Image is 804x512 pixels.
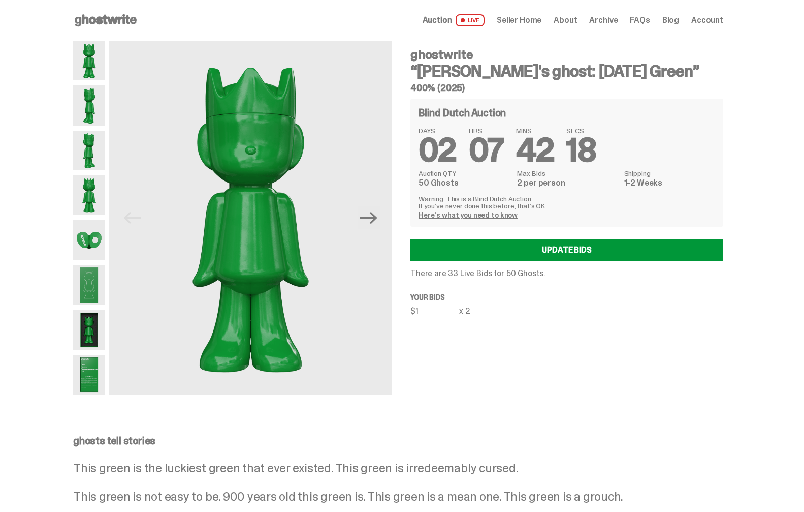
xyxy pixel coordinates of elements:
img: Schrodinger_Green_Hero_1.png [73,41,105,80]
a: Blog [662,16,679,24]
img: Schrodinger_Green_Hero_12.png [73,355,105,395]
dd: 2 per person [517,179,618,187]
img: Schrodinger_Green_Hero_13.png [73,310,105,350]
dd: 1-2 Weeks [624,179,715,187]
span: HRS [469,127,504,134]
span: MINS [516,127,555,134]
a: Seller Home [497,16,541,24]
img: Schrodinger_Green_Hero_7.png [73,220,105,260]
img: Schrodinger_Green_Hero_9.png [73,265,105,305]
a: Update Bids [410,239,723,261]
h4: Blind Dutch Auction [419,108,506,118]
p: ghosts tell stories [73,436,723,446]
a: Auction LIVE [423,14,485,26]
dt: Max Bids [517,170,618,177]
span: 07 [469,129,504,171]
img: Schrodinger_Green_Hero_6.png [73,175,105,215]
img: Schrodinger_Green_Hero_2.png [73,85,105,125]
a: Account [691,16,723,24]
div: x 2 [459,307,470,315]
span: DAYS [419,127,457,134]
a: Here's what you need to know [419,210,518,220]
p: This green is the luckiest green that ever existed. This green is irredeemably cursed. [73,462,723,474]
h5: 400% (2025) [410,83,723,93]
span: 02 [419,129,457,171]
div: $1 [410,307,459,315]
a: FAQs [630,16,650,24]
p: There are 33 Live Bids for 50 Ghosts. [410,269,723,278]
p: Your bids [410,294,723,301]
span: SECS [566,127,596,134]
dd: 50 Ghosts [419,179,511,187]
p: This green is not easy to be. 900 years old this green is. This green is a mean one. This green i... [73,491,723,503]
h3: “[PERSON_NAME]'s ghost: [DATE] Green” [410,63,723,79]
p: Warning: This is a Blind Dutch Auction. If you’ve never done this before, that’s OK. [419,195,715,209]
h4: ghostwrite [410,49,723,61]
dt: Auction QTY [419,170,511,177]
span: 42 [516,129,555,171]
img: Schrodinger_Green_Hero_1.png [109,41,392,395]
span: Auction [423,16,452,24]
button: Next [358,206,380,229]
span: LIVE [456,14,485,26]
dt: Shipping [624,170,715,177]
span: 18 [566,129,596,171]
a: About [554,16,577,24]
img: Schrodinger_Green_Hero_3.png [73,131,105,170]
a: Archive [589,16,618,24]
